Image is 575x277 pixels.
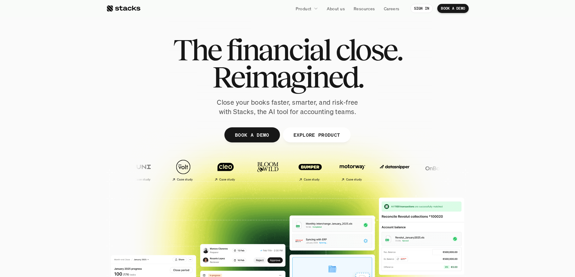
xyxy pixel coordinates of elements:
[323,3,349,14] a: About us
[121,156,161,184] a: Case study
[135,178,151,181] h2: Case study
[206,156,245,184] a: Case study
[177,178,193,181] h2: Case study
[346,178,362,181] h2: Case study
[235,130,269,139] p: BOOK A DEMO
[164,156,203,184] a: Case study
[293,130,340,139] p: EXPLORE PRODUCT
[336,36,402,63] span: close.
[304,178,320,181] h2: Case study
[410,4,433,13] a: SIGN IN
[327,5,345,12] p: About us
[441,6,465,11] p: BOOK A DEMO
[226,36,330,63] span: financial
[212,98,363,116] p: Close your books faster, smarter, and risk-free with Stacks, the AI tool for accounting teams.
[437,4,469,13] a: BOOK A DEMO
[219,178,235,181] h2: Case study
[173,36,221,63] span: The
[384,5,400,12] p: Careers
[296,5,312,12] p: Product
[212,63,363,91] span: Reimagined.
[333,156,372,184] a: Case study
[291,156,330,184] a: Case study
[350,3,379,14] a: Resources
[354,5,375,12] p: Resources
[380,3,403,14] a: Careers
[224,127,280,142] a: BOOK A DEMO
[283,127,351,142] a: EXPLORE PRODUCT
[414,6,429,11] p: SIGN IN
